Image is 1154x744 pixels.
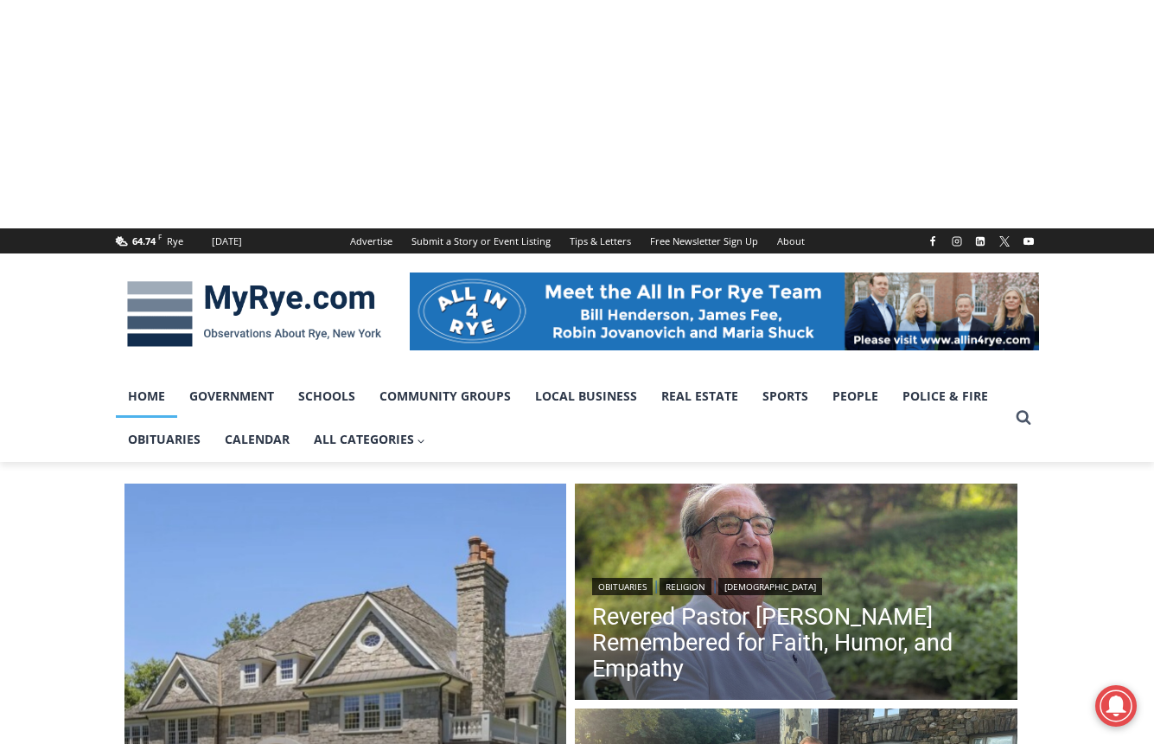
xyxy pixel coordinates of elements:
[575,484,1017,705] a: Read More Revered Pastor Donald Poole Jr. Remembered for Faith, Humor, and Empathy
[167,234,183,249] div: Rye
[341,228,814,253] nav: Secondary Navigation
[213,418,302,461] a: Calendar
[947,231,967,252] a: Instagram
[116,375,177,418] a: Home
[641,228,768,253] a: Free Newsletter Sign Up
[890,375,1000,418] a: Police & Fire
[660,578,711,595] a: Religion
[286,375,367,418] a: Schools
[367,375,523,418] a: Community Groups
[750,375,820,418] a: Sports
[592,604,1000,682] a: Revered Pastor [PERSON_NAME] Remembered for Faith, Humor, and Empathy
[158,232,162,241] span: F
[523,375,649,418] a: Local Business
[718,578,822,595] a: [DEMOGRAPHIC_DATA]
[116,269,392,359] img: MyRye.com
[212,234,242,249] div: [DATE]
[132,234,156,247] span: 64.74
[314,430,426,449] span: All Categories
[768,228,814,253] a: About
[560,228,641,253] a: Tips & Letters
[922,231,943,252] a: Facebook
[649,375,750,418] a: Real Estate
[116,375,1008,462] nav: Primary Navigation
[177,375,286,418] a: Government
[994,231,1015,252] a: X
[1008,402,1039,433] button: View Search Form
[820,375,890,418] a: People
[410,273,1039,350] img: All in for Rye
[592,574,1000,595] div: | |
[575,484,1017,705] img: Obituary - Donald Poole - 2
[402,228,560,253] a: Submit a Story or Event Listing
[970,231,991,252] a: Linkedin
[1018,231,1039,252] a: YouTube
[116,418,213,461] a: Obituaries
[341,228,402,253] a: Advertise
[592,578,653,595] a: Obituaries
[302,418,438,461] a: All Categories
